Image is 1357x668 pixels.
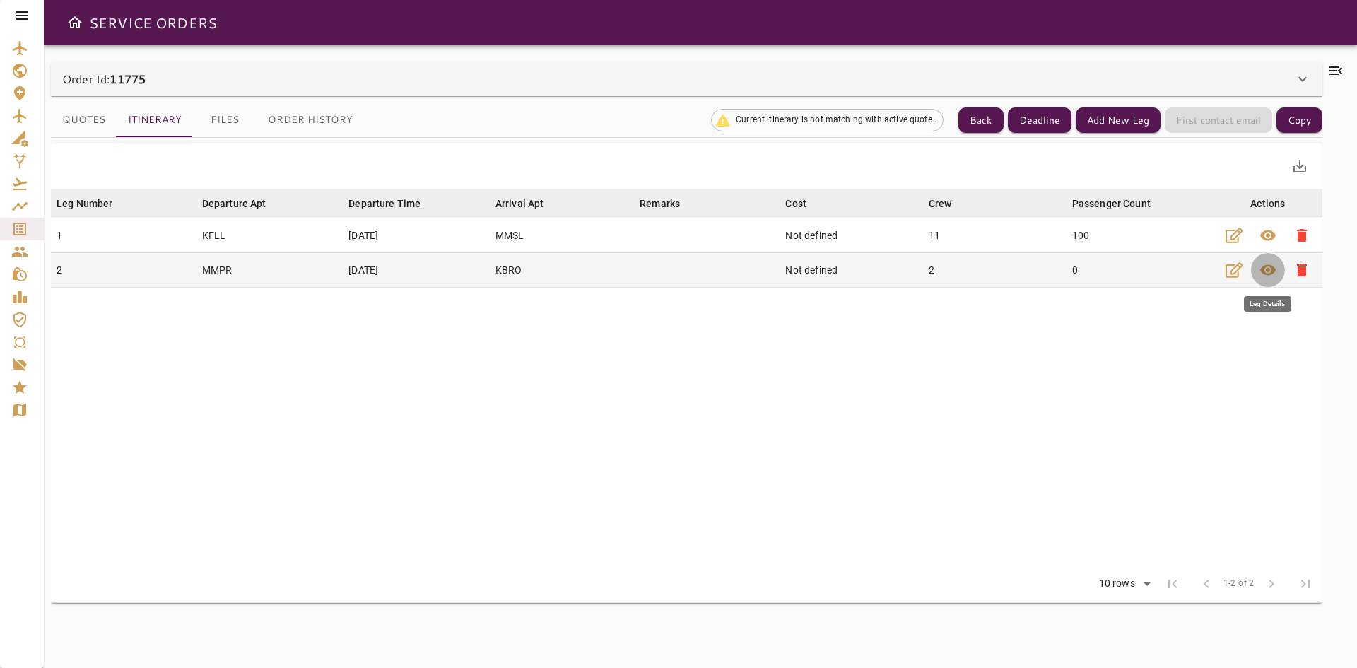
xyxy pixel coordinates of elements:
[1095,578,1139,590] div: 10 rows
[640,195,680,212] div: Remarks
[780,253,922,288] td: Not defined
[1283,149,1317,183] button: Export
[348,195,421,212] div: Departure Time
[110,71,146,87] b: 11775
[1067,253,1214,288] td: 0
[61,8,89,37] button: Open drawer
[62,71,146,88] p: Order Id:
[193,103,257,137] button: Files
[51,253,196,288] td: 2
[1072,195,1151,212] div: Passenger Count
[495,195,563,212] span: Arrival Apt
[1217,253,1251,287] button: Edit Leg
[51,218,196,253] td: 1
[1067,218,1214,253] td: 100
[1251,218,1285,252] button: Leg Details
[202,195,266,212] div: Departure Apt
[89,11,217,34] h6: SERVICE ORDERS
[51,103,364,137] div: basic tabs example
[929,195,970,212] span: Crew
[929,195,952,212] div: Crew
[1276,107,1322,134] button: Copy
[958,107,1004,134] button: Back
[348,195,439,212] span: Departure Time
[490,253,634,288] td: KBRO
[196,253,343,288] td: MMPR
[1217,218,1251,252] button: Edit Leg
[1076,107,1161,134] button: Add New Leg
[57,195,113,212] div: Leg Number
[780,218,922,253] td: Not defined
[257,103,364,137] button: Order History
[923,253,1067,288] td: 2
[196,218,343,253] td: KFLL
[727,114,943,126] span: Current itinerary is not matching with active quote.
[1008,107,1071,134] button: Deadline
[1223,577,1255,591] span: 1-2 of 2
[57,195,131,212] span: Leg Number
[51,62,1322,96] div: Order Id:11775
[1156,567,1189,601] span: First Page
[785,195,825,212] span: Cost
[1259,262,1276,279] span: visibility
[1293,227,1310,244] span: delete
[640,195,698,212] span: Remarks
[1291,158,1308,175] span: save_alt
[923,218,1067,253] td: 11
[495,195,544,212] div: Arrival Apt
[1288,567,1322,601] span: Last Page
[202,195,285,212] span: Departure Apt
[785,195,806,212] div: Cost
[1090,573,1156,594] div: 10 rows
[343,218,490,253] td: [DATE]
[1255,567,1288,601] span: Next Page
[1072,195,1169,212] span: Passenger Count
[1285,253,1319,287] button: Delete Leg
[1189,567,1223,601] span: Previous Page
[51,103,117,137] button: Quotes
[1259,227,1276,244] span: visibility
[343,253,490,288] td: [DATE]
[490,218,634,253] td: MMSL
[117,103,193,137] button: Itinerary
[1285,218,1319,252] button: Delete Leg
[1293,262,1310,279] span: delete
